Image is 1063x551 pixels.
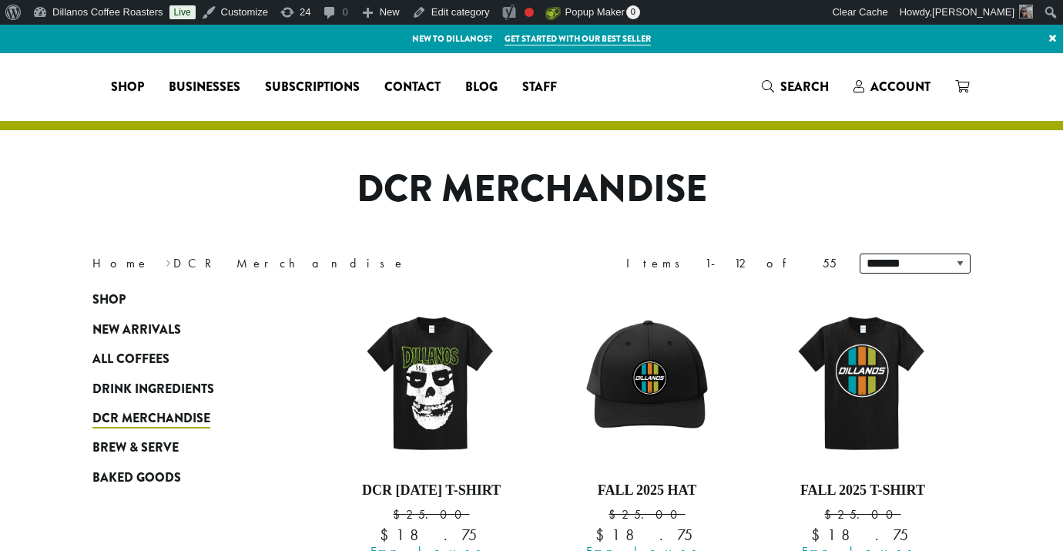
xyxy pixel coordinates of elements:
span: Blog [465,78,498,97]
h4: DCR [DATE] T-Shirt [343,482,520,499]
nav: Breadcrumb [92,254,508,273]
span: Account [870,78,931,96]
span: $ [595,525,612,545]
a: Shop [99,75,156,99]
span: Baked Goods [92,469,181,488]
a: All Coffees [92,344,277,374]
span: $ [609,506,622,522]
span: Drink Ingredients [92,380,214,399]
a: Brew & Serve [92,433,277,462]
a: Baked Goods [92,463,277,492]
a: Get started with our best seller [505,32,651,45]
span: Businesses [169,78,240,97]
a: New Arrivals [92,315,277,344]
span: Subscriptions [265,78,360,97]
a: Shop [92,285,277,314]
img: DCR-Retro-Three-Strip-Circle-Tee-Fall-WEB-scaled.jpg [774,293,951,470]
span: Shop [111,78,144,97]
bdi: 25.00 [609,506,685,522]
span: 0 [626,5,640,19]
a: Live [169,5,196,19]
img: DCR-Halloween-Tee-LTO-WEB-scaled.jpg [343,293,520,470]
h4: Fall 2025 T-Shirt [774,482,951,499]
span: Contact [384,78,441,97]
span: Staff [522,78,557,97]
span: Search [780,78,829,96]
span: All Coffees [92,350,169,369]
span: $ [393,506,406,522]
a: Home [92,255,149,271]
bdi: 18.75 [811,525,914,545]
img: DCR-Retro-Three-Strip-Circle-Patch-Trucker-Hat-Fall-WEB-scaled.jpg [558,293,736,470]
h1: DCR Merchandise [81,167,982,212]
span: $ [811,525,827,545]
span: New Arrivals [92,321,181,340]
span: Shop [92,291,126,310]
a: DCR Merchandise [92,404,277,433]
bdi: 25.00 [393,506,469,522]
span: $ [380,525,396,545]
bdi: 18.75 [595,525,698,545]
span: Brew & Serve [92,438,179,458]
span: [PERSON_NAME] [932,6,1014,18]
div: Items 1-12 of 55 [626,254,837,273]
a: Staff [510,75,569,99]
bdi: 18.75 [380,525,482,545]
a: × [1042,25,1063,52]
span: DCR Merchandise [92,409,210,428]
span: $ [824,506,837,522]
bdi: 25.00 [824,506,900,522]
span: › [166,249,171,273]
h4: Fall 2025 Hat [558,482,736,499]
a: Drink Ingredients [92,374,277,403]
div: Needs improvement [525,8,534,17]
a: Search [749,74,841,99]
